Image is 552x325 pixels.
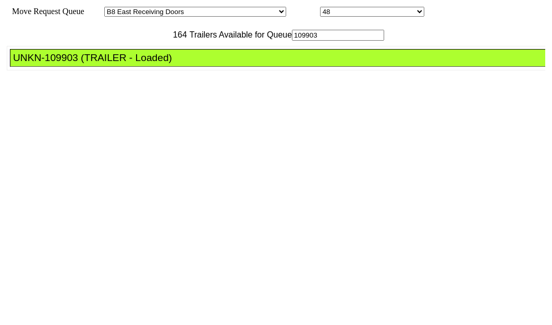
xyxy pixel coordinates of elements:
span: Trailers Available for Queue [187,30,292,39]
span: Move Request Queue [7,7,84,16]
span: Area [86,7,102,16]
span: 164 [168,30,187,39]
div: UNKN-109903 (TRAILER - Loaded) [13,52,551,64]
input: Filter Available Trailers [292,30,384,41]
span: Location [288,7,318,16]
